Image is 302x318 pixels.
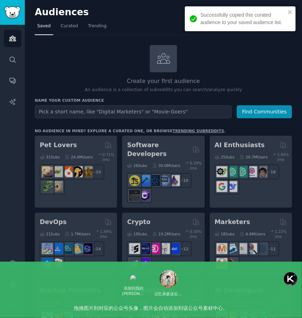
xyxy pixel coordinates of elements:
[237,105,292,118] button: Find Communities
[35,21,53,35] a: Saved
[35,98,292,103] h3: Name your custom audience
[35,7,235,18] h2: Audiences
[35,87,292,93] p: An audience is a collection of subreddits you can search/analyze quickly
[172,129,224,133] a: trending subreddits
[61,23,78,29] span: Curated
[4,6,21,19] img: GummySearch logo
[86,21,109,35] a: Trending
[35,77,292,86] h2: Create your first audience
[37,23,51,29] span: Saved
[35,128,226,133] div: No audience in mind? Explore a curated one, or browse .
[201,11,286,26] div: Successfully copied this curated audience to your saved audience list.
[88,23,106,29] span: Trending
[58,21,81,35] a: Curated
[35,105,232,118] input: Pick a short name, like "Digital Marketers" or "Movie-Goers"
[288,9,293,15] button: close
